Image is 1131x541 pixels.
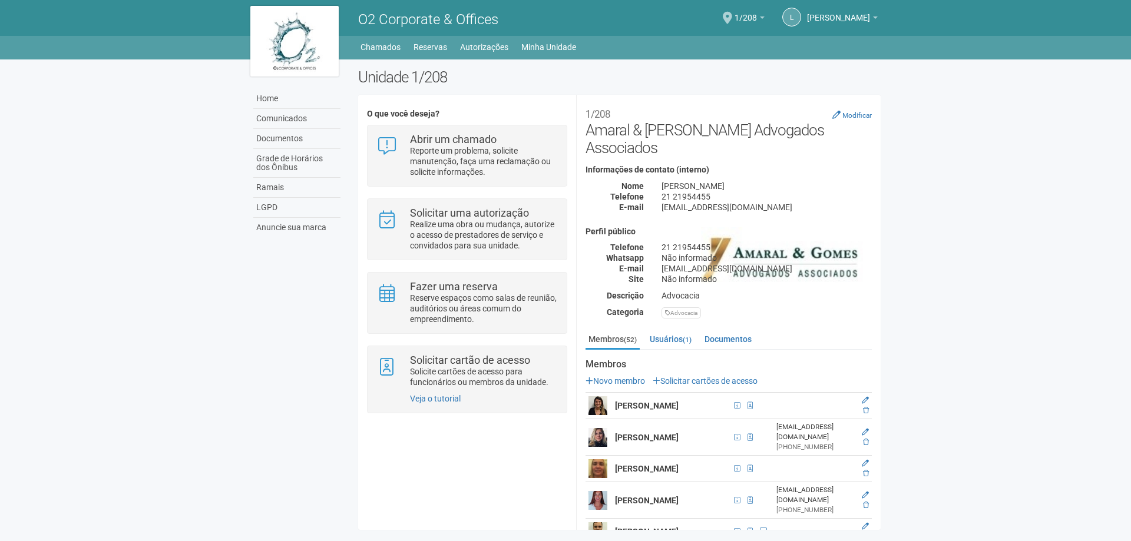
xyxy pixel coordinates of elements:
[744,462,756,475] span: Cartão de acesso ativo
[358,11,498,28] span: O2 Corporate & Offices
[361,39,401,55] a: Chamados
[460,39,508,55] a: Autorizações
[730,431,744,444] span: CPF 002.411.347-65
[615,496,679,505] strong: [PERSON_NAME]
[615,401,679,410] strong: [PERSON_NAME]
[367,109,567,118] h4: O que você deseja?
[730,525,744,538] span: CPF 134.841.727-70
[653,253,881,263] div: Não informado
[744,525,756,538] span: Cartão de acesso ativo
[862,396,869,404] a: Editar membro
[782,8,801,26] a: L
[586,104,872,157] h2: Amaral & [PERSON_NAME] Advogados Associados
[376,134,557,177] a: Abrir um chamado Reporte um problema, solicite manutenção, faça uma reclamação ou solicite inform...
[744,494,756,507] span: Cartão de acesso ativo
[521,39,576,55] a: Minha Unidade
[744,399,756,412] span: Cartão de acesso ativo
[588,491,607,510] img: user.png
[376,281,557,324] a: Fazer uma reserva Reserve espaços como salas de reunião, auditórios ou áreas comum do empreendime...
[588,428,607,447] img: user.png
[776,442,853,452] div: [PHONE_NUMBER]
[615,433,679,442] strong: [PERSON_NAME]
[653,181,881,191] div: [PERSON_NAME]
[863,501,869,509] a: Excluir membro
[776,485,853,505] div: [EMAIL_ADDRESS][DOMAIN_NAME]
[250,6,339,77] img: logo.jpg
[842,111,872,120] small: Modificar
[253,218,340,237] a: Anuncie sua marca
[653,242,881,253] div: 21 21954455
[410,354,530,366] strong: Solicitar cartão de acesso
[586,376,645,386] a: Novo membro
[410,219,558,251] p: Realize uma obra ou mudança, autorize o acesso de prestadores de serviço e convidados para sua un...
[358,68,881,86] h2: Unidade 1/208
[730,399,744,412] span: CPF 120.819.627-80
[653,290,881,301] div: Advocacia
[624,336,637,344] small: (52)
[586,359,872,370] strong: Membros
[410,394,461,403] a: Veja o tutorial
[410,366,558,387] p: Solicite cartões de acesso para funcionários ou membros da unidade.
[376,355,557,387] a: Solicitar cartão de acesso Solicite cartões de acesso para funcionários ou membros da unidade.
[647,330,695,348] a: Usuários(1)
[662,307,701,318] div: Advocacia
[607,291,644,300] strong: Descrição
[862,459,869,467] a: Editar membro
[586,227,872,236] h4: Perfil público
[253,178,340,198] a: Ramais
[730,494,744,507] span: CPF 122.938.177-50
[701,227,863,286] img: business.png
[653,191,881,202] div: 21 21954455
[619,264,644,273] strong: E-mail
[653,202,881,213] div: [EMAIL_ADDRESS][DOMAIN_NAME]
[253,109,340,129] a: Comunicados
[863,406,869,414] a: Excluir membro
[253,149,340,178] a: Grade de Horários dos Ônibus
[586,165,872,174] h4: Informações de contato (interno)
[863,438,869,446] a: Excluir membro
[586,330,640,350] a: Membros(52)
[615,527,679,536] strong: [PERSON_NAME]
[629,274,644,284] strong: Site
[410,280,498,293] strong: Fazer uma reserva
[253,129,340,149] a: Documentos
[610,243,644,252] strong: Telefone
[414,39,447,55] a: Reservas
[862,428,869,436] a: Editar membro
[607,307,644,317] strong: Categoria
[735,2,757,22] span: 1/208
[610,192,644,201] strong: Telefone
[376,208,557,251] a: Solicitar uma autorização Realize uma obra ou mudança, autorize o acesso de prestadores de serviç...
[253,89,340,109] a: Home
[588,396,607,415] img: user.png
[776,422,853,442] div: [EMAIL_ADDRESS][DOMAIN_NAME]
[410,133,497,145] strong: Abrir um chamado
[588,522,607,541] img: user.png
[586,108,610,120] small: 1/208
[862,491,869,499] a: Editar membro
[253,198,340,218] a: LGPD
[653,274,881,284] div: Não informado
[619,203,644,212] strong: E-mail
[807,15,878,24] a: [PERSON_NAME]
[702,330,755,348] a: Documentos
[744,431,756,444] span: Cartão de acesso ativo
[756,525,768,538] span: Arthur Henrique Soares da Mata Nascimento
[832,110,872,120] a: Modificar
[410,145,558,177] p: Reporte um problema, solicite manutenção, faça uma reclamação ou solicite informações.
[410,293,558,324] p: Reserve espaços como salas de reunião, auditórios ou áreas comum do empreendimento.
[653,263,881,274] div: [EMAIL_ADDRESS][DOMAIN_NAME]
[410,207,529,219] strong: Solicitar uma autorização
[621,181,644,191] strong: Nome
[776,505,853,515] div: [PHONE_NUMBER]
[735,15,765,24] a: 1/208
[588,459,607,478] img: user.png
[615,464,679,473] strong: [PERSON_NAME]
[683,336,692,344] small: (1)
[730,462,744,475] span: CPF 865.020.187-34
[807,2,870,22] span: Luciana
[862,522,869,530] a: Editar membro
[653,376,758,386] a: Solicitar cartões de acesso
[606,253,644,263] strong: Whatsapp
[863,469,869,477] a: Excluir membro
